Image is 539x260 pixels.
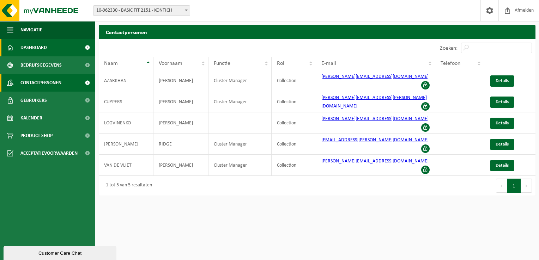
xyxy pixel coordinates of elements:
td: [PERSON_NAME] [153,112,208,134]
span: 10-962330 - BASIC FIT 2151 - KONTICH [93,5,190,16]
td: Collection [272,155,316,176]
a: Details [490,160,514,171]
span: Telefoon [441,61,460,66]
td: VAN DE VLIET [99,155,153,176]
td: AZARKHAN [99,70,153,91]
a: [PERSON_NAME][EMAIL_ADDRESS][DOMAIN_NAME] [321,74,429,79]
label: Zoeken: [440,45,458,51]
span: 10-962330 - BASIC FIT 2151 - KONTICH [93,6,190,16]
td: Collection [272,134,316,155]
span: Dashboard [20,39,47,56]
span: Acceptatievoorwaarden [20,144,78,162]
a: Details [490,118,514,129]
button: Next [521,179,532,193]
td: Collection [272,112,316,134]
span: Naam [104,61,118,66]
span: Functie [214,61,230,66]
td: Collection [272,91,316,112]
td: [PERSON_NAME] [153,70,208,91]
td: LOGVINENKO [99,112,153,134]
span: Rol [277,61,284,66]
span: Contactpersonen [20,74,61,92]
td: Cluster Manager [208,155,272,176]
span: Product Shop [20,127,53,144]
td: [PERSON_NAME] [153,155,208,176]
a: Details [490,97,514,108]
td: CUYPERS [99,91,153,112]
span: Details [496,79,509,83]
span: Details [496,121,509,125]
td: RIDGE [153,134,208,155]
td: [PERSON_NAME] [99,134,153,155]
span: Kalender [20,109,42,127]
span: Gebruikers [20,92,47,109]
a: Details [490,75,514,87]
span: Bedrijfsgegevens [20,56,62,74]
span: E-mail [321,61,336,66]
td: Collection [272,70,316,91]
a: [PERSON_NAME][EMAIL_ADDRESS][DOMAIN_NAME] [321,159,429,164]
h2: Contactpersonen [99,25,535,39]
a: [EMAIL_ADDRESS][PERSON_NAME][DOMAIN_NAME] [321,137,429,143]
span: Navigatie [20,21,42,39]
span: Details [496,163,509,168]
iframe: chat widget [4,244,118,260]
button: Previous [496,179,507,193]
a: [PERSON_NAME][EMAIL_ADDRESS][DOMAIN_NAME] [321,116,429,122]
button: 1 [507,179,521,193]
span: Details [496,100,509,104]
td: [PERSON_NAME] [153,91,208,112]
span: Details [496,142,509,147]
div: 1 tot 5 van 5 resultaten [102,179,152,192]
a: [PERSON_NAME][EMAIL_ADDRESS][PERSON_NAME][DOMAIN_NAME] [321,95,427,109]
span: Voornaam [159,61,182,66]
td: Cluster Manager [208,134,272,155]
a: Details [490,139,514,150]
td: Cluster Manager [208,91,272,112]
td: Cluster Manager [208,70,272,91]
